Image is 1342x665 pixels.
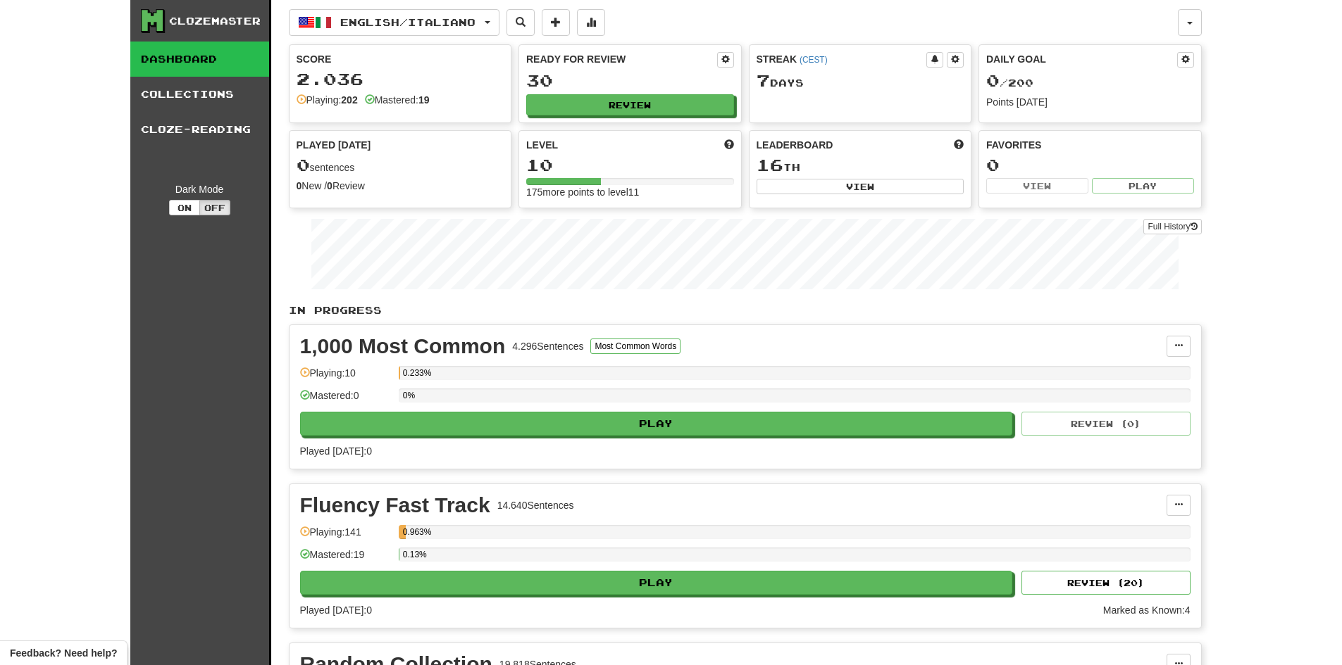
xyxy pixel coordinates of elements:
div: Streak [757,52,927,66]
a: Cloze-Reading [130,112,269,147]
strong: 0 [327,180,333,191]
strong: 0 [297,180,302,191]
div: New / Review [297,179,504,193]
button: On [169,200,200,215]
span: Played [DATE] [297,138,371,152]
span: English / Italiano [340,16,476,28]
div: 4.296 Sentences [512,339,583,353]
div: th [757,156,964,175]
button: Play [300,571,1013,595]
button: English/Italiano [289,9,499,36]
button: View [757,179,964,194]
div: Mastered: 0 [300,388,392,412]
span: / 200 [986,77,1033,89]
div: 175 more points to level 11 [526,185,734,199]
button: Review [526,94,734,115]
button: View [986,178,1088,194]
a: (CEST) [800,55,828,65]
div: 1,000 Most Common [300,336,506,357]
div: sentences [297,156,504,175]
span: Played [DATE]: 0 [300,445,372,457]
div: 14.640 Sentences [497,498,574,512]
div: Ready for Review [526,52,717,66]
button: Add sentence to collection [542,9,570,36]
span: Score more points to level up [724,138,734,152]
button: Play [300,412,1013,436]
span: Leaderboard [757,138,833,152]
div: Dark Mode [141,182,259,196]
button: More stats [577,9,605,36]
button: Review (20) [1021,571,1191,595]
button: Off [199,200,230,215]
div: 30 [526,72,734,89]
button: Review (0) [1021,412,1191,436]
div: Mastered: 19 [300,547,392,571]
button: Search sentences [507,9,535,36]
span: Open feedback widget [10,646,117,660]
div: Score [297,52,504,66]
strong: 202 [341,94,357,106]
span: 16 [757,155,783,175]
a: Full History [1143,219,1201,234]
div: Points [DATE] [986,95,1194,109]
div: Clozemaster [169,14,261,28]
div: 0.963% [403,525,406,539]
span: This week in points, UTC [954,138,964,152]
span: Level [526,138,558,152]
div: 2.036 [297,70,504,88]
div: Playing: 10 [300,366,392,389]
div: Marked as Known: 4 [1103,603,1191,617]
div: Playing: [297,93,358,107]
a: Dashboard [130,42,269,77]
p: In Progress [289,303,1202,317]
div: Daily Goal [986,52,1177,68]
strong: 19 [418,94,430,106]
span: 0 [986,70,1000,90]
span: Played [DATE]: 0 [300,604,372,616]
span: 0 [297,155,310,175]
div: Fluency Fast Track [300,495,490,516]
button: Most Common Words [590,338,681,354]
button: Play [1092,178,1194,194]
div: 0 [986,156,1194,174]
div: Day s [757,72,964,90]
a: Collections [130,77,269,112]
div: Mastered: [365,93,430,107]
span: 7 [757,70,770,90]
div: Playing: 141 [300,525,392,548]
div: Favorites [986,138,1194,152]
div: 10 [526,156,734,174]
